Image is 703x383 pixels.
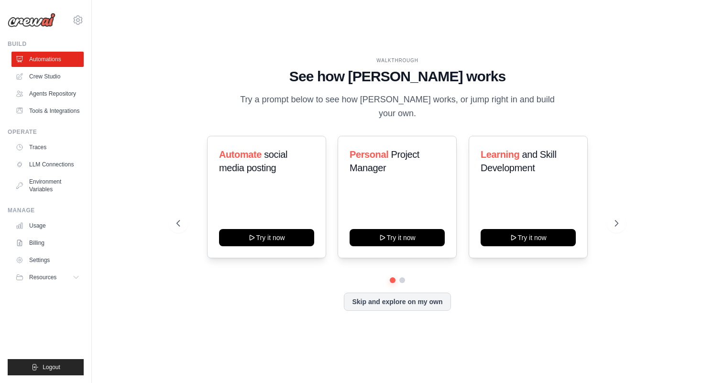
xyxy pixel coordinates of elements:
img: Logo [8,13,55,27]
span: Automate [219,149,262,160]
span: Logout [43,363,60,371]
a: Usage [11,218,84,233]
iframe: Chat Widget [655,337,703,383]
span: and Skill Development [481,149,556,173]
button: Try it now [350,229,445,246]
a: Settings [11,252,84,268]
span: Learning [481,149,519,160]
button: Logout [8,359,84,375]
button: Try it now [481,229,576,246]
div: WALKTHROUGH [176,57,618,64]
span: Personal [350,149,388,160]
div: Build [8,40,84,48]
div: Manage [8,207,84,214]
a: Automations [11,52,84,67]
button: Skip and explore on my own [344,293,450,311]
h1: See how [PERSON_NAME] works [176,68,618,85]
button: Try it now [219,229,314,246]
button: Resources [11,270,84,285]
p: Try a prompt below to see how [PERSON_NAME] works, or jump right in and build your own. [237,93,558,121]
a: LLM Connections [11,157,84,172]
a: Traces [11,140,84,155]
div: Operate [8,128,84,136]
a: Environment Variables [11,174,84,197]
a: Tools & Integrations [11,103,84,119]
span: Resources [29,274,56,281]
a: Agents Repository [11,86,84,101]
a: Billing [11,235,84,251]
a: Crew Studio [11,69,84,84]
